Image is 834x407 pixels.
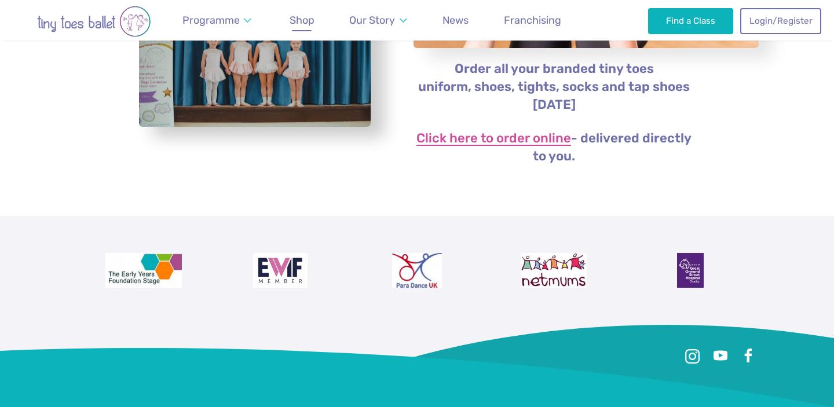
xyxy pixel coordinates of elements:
[349,14,395,26] span: Our Story
[344,8,412,34] a: Our Story
[392,253,442,288] img: Para Dance UK
[413,130,695,166] p: - delivered directly to you.
[416,132,571,146] a: Click here to order online
[177,8,257,34] a: Programme
[710,346,731,366] a: Youtube
[682,346,703,366] a: Instagram
[442,14,469,26] span: News
[648,8,733,34] a: Find a Class
[13,6,175,37] img: tiny toes ballet
[499,8,566,34] a: Franchising
[740,8,821,34] a: Login/Register
[413,60,695,114] p: Order all your branded tiny toes uniform, shoes, tights, socks and tap shoes [DATE]
[504,14,561,26] span: Franchising
[253,253,308,288] img: Encouraging Women Into Franchising
[182,14,240,26] span: Programme
[290,14,314,26] span: Shop
[437,8,474,34] a: News
[105,253,182,288] img: The Early Years Foundation Stage
[284,8,320,34] a: Shop
[738,346,759,366] a: Facebook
